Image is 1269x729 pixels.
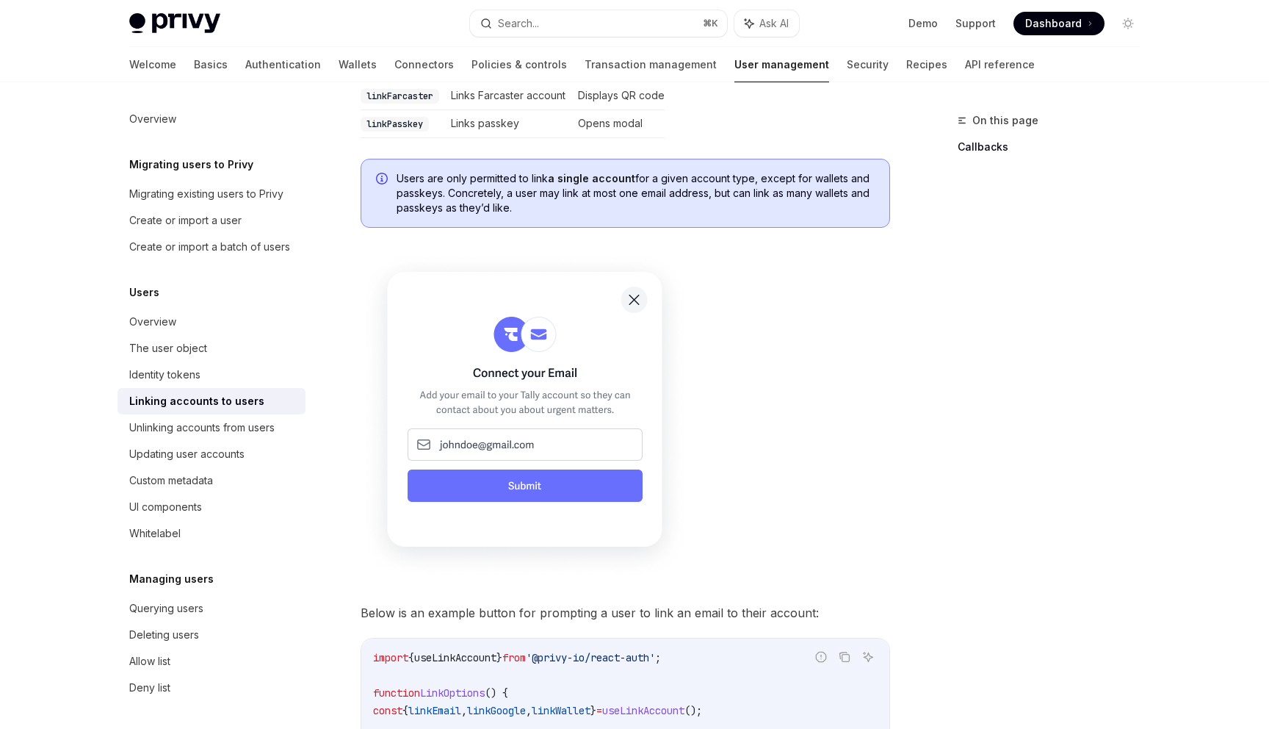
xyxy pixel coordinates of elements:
[129,626,199,644] div: Deleting users
[908,16,938,31] a: Demo
[194,47,228,82] a: Basics
[117,309,305,335] a: Overview
[361,251,689,579] img: Sample prompt to link a user's email after they have logged in
[955,16,996,31] a: Support
[485,686,508,700] span: () {
[117,106,305,132] a: Overview
[117,207,305,234] a: Create or import a user
[129,156,253,173] h5: Migrating users to Privy
[129,284,159,301] h5: Users
[361,117,429,132] code: linkPasskey
[572,110,665,138] td: Opens modal
[117,234,305,260] a: Create or import a batch of users
[958,135,1151,159] a: Callbacks
[847,47,889,82] a: Security
[1116,12,1140,35] button: Toggle dark mode
[394,47,454,82] a: Connectors
[361,603,890,623] span: Below is an example button for prompting a user to link an email to their account:
[602,704,684,717] span: useLinkAccount
[129,600,203,617] div: Querying users
[117,595,305,622] a: Querying users
[734,47,829,82] a: User management
[548,172,635,184] strong: a single account
[420,686,485,700] span: LinkOptions
[129,472,213,489] div: Custom metadata
[532,704,590,717] span: linkWallet
[498,15,539,32] div: Search...
[129,313,176,331] div: Overview
[117,441,305,467] a: Updating user accounts
[129,679,170,697] div: Deny list
[117,520,305,547] a: Whitelabel
[858,647,878,667] button: Ask AI
[471,47,567,82] a: Policies & controls
[703,18,718,29] span: ⌘ K
[129,419,275,437] div: Unlinking accounts from users
[972,112,1038,129] span: On this page
[906,47,947,82] a: Recipes
[373,651,408,664] span: import
[408,651,414,664] span: {
[402,704,408,717] span: {
[129,340,207,357] div: The user object
[1013,12,1104,35] a: Dashboard
[445,110,572,138] td: Links passkey
[596,704,602,717] span: =
[117,675,305,701] a: Deny list
[376,173,391,187] svg: Info
[129,13,220,34] img: light logo
[470,10,727,37] button: Search...⌘K
[117,335,305,362] a: The user object
[655,651,661,664] span: ;
[361,89,439,104] code: linkFarcaster
[1025,16,1082,31] span: Dashboard
[965,47,1035,82] a: API reference
[129,498,202,516] div: UI components
[461,704,467,717] span: ,
[117,181,305,207] a: Migrating existing users to Privy
[129,392,264,410] div: Linking accounts to users
[759,16,789,31] span: Ask AI
[397,171,875,215] span: Users are only permitted to link for a given account type, except for wallets and passkeys. Concr...
[117,388,305,414] a: Linking accounts to users
[129,185,283,203] div: Migrating existing users to Privy
[526,651,655,664] span: '@privy-io/react-auth'
[117,622,305,648] a: Deleting users
[129,366,200,384] div: Identity tokens
[835,647,854,667] button: Copy the contents from the code block
[467,704,526,717] span: linkGoogle
[734,10,799,37] button: Ask AI
[117,467,305,494] a: Custom metadata
[129,525,181,542] div: Whitelabel
[414,651,496,664] span: useLinkAccount
[129,653,170,670] div: Allow list
[339,47,377,82] a: Wallets
[129,445,245,463] div: Updating user accounts
[496,651,502,664] span: }
[526,704,532,717] span: ,
[129,110,176,128] div: Overview
[572,82,665,110] td: Displays QR code
[117,648,305,675] a: Allow list
[590,704,596,717] span: }
[245,47,321,82] a: Authentication
[129,238,290,256] div: Create or import a batch of users
[408,704,461,717] span: linkEmail
[373,704,402,717] span: const
[129,47,176,82] a: Welcome
[445,82,572,110] td: Links Farcaster account
[129,570,214,588] h5: Managing users
[585,47,717,82] a: Transaction management
[117,414,305,441] a: Unlinking accounts from users
[684,704,702,717] span: ();
[117,362,305,388] a: Identity tokens
[117,494,305,520] a: UI components
[502,651,526,664] span: from
[129,212,242,229] div: Create or import a user
[373,686,420,700] span: function
[811,647,831,667] button: Report incorrect code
